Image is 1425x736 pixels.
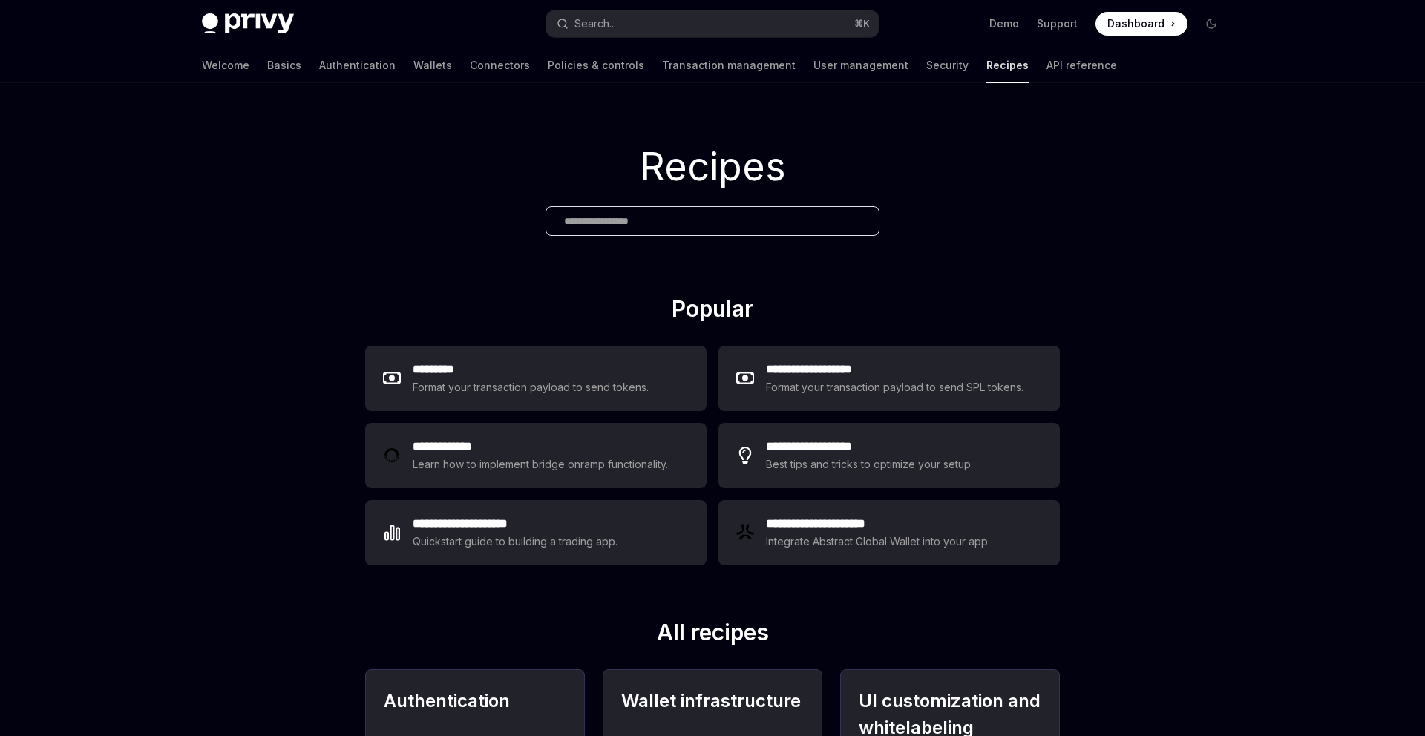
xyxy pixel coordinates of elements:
[854,18,870,30] span: ⌘ K
[1107,16,1164,31] span: Dashboard
[365,346,707,411] a: **** ****Format your transaction payload to send tokens.
[365,295,1060,328] h2: Popular
[662,47,796,83] a: Transaction management
[319,47,396,83] a: Authentication
[766,378,1023,396] div: Format your transaction payload to send SPL tokens.
[413,47,452,83] a: Wallets
[1046,47,1117,83] a: API reference
[1095,12,1187,36] a: Dashboard
[548,47,644,83] a: Policies & controls
[766,533,990,551] div: Integrate Abstract Global Wallet into your app.
[574,15,616,33] div: Search...
[926,47,969,83] a: Security
[413,533,617,551] div: Quickstart guide to building a trading app.
[1037,16,1078,31] a: Support
[470,47,530,83] a: Connectors
[413,456,668,473] div: Learn how to implement bridge onramp functionality.
[202,13,294,34] img: dark logo
[546,10,879,37] button: Search...⌘K
[365,619,1060,651] h2: All recipes
[766,456,973,473] div: Best tips and tricks to optimize your setup.
[1199,12,1223,36] button: Toggle dark mode
[365,423,707,488] a: **** **** ***Learn how to implement bridge onramp functionality.
[989,16,1019,31] a: Demo
[813,47,908,83] a: User management
[413,378,649,396] div: Format your transaction payload to send tokens.
[267,47,301,83] a: Basics
[202,47,249,83] a: Welcome
[986,47,1029,83] a: Recipes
